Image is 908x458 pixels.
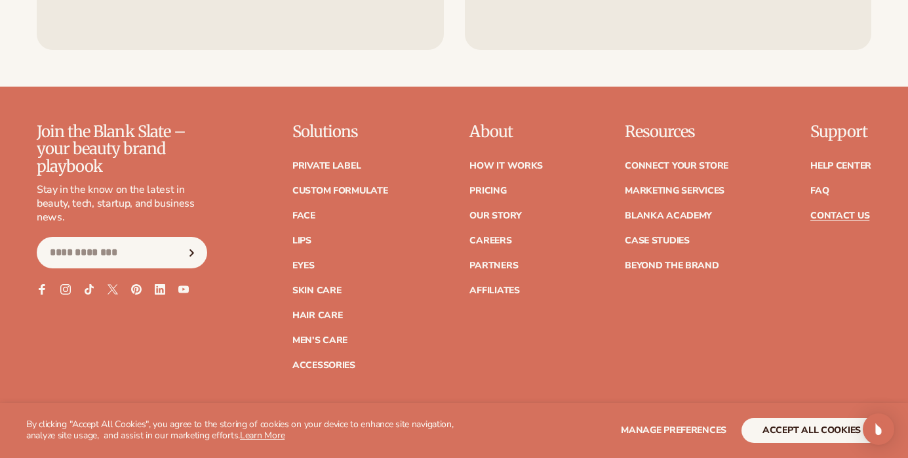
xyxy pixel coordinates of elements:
[741,418,882,443] button: accept all cookies
[469,211,521,220] a: Our Story
[469,161,543,171] a: How It Works
[810,161,871,171] a: Help Center
[292,361,355,370] a: Accessories
[469,236,511,245] a: Careers
[810,123,871,140] p: Support
[292,286,341,295] a: Skin Care
[625,123,728,140] p: Resources
[625,211,712,220] a: Blanka Academy
[292,311,342,320] a: Hair Care
[469,286,519,295] a: Affiliates
[621,418,726,443] button: Manage preferences
[625,261,719,270] a: Beyond the brand
[810,186,829,196] a: FAQ
[26,419,459,442] p: By clicking "Accept All Cookies", you agree to the storing of cookies on your device to enhance s...
[292,123,388,140] p: Solutions
[292,186,388,196] a: Custom formulate
[621,424,726,436] span: Manage preferences
[240,429,285,442] a: Learn More
[292,211,315,220] a: Face
[178,237,207,268] button: Subscribe
[37,123,207,175] p: Join the Blank Slate – your beauty brand playbook
[469,261,518,270] a: Partners
[292,236,311,245] a: Lips
[292,336,347,345] a: Men's Care
[810,211,869,220] a: Contact Us
[37,183,207,224] p: Stay in the know on the latest in beauty, tech, startup, and business news.
[625,236,690,245] a: Case Studies
[292,261,315,270] a: Eyes
[469,123,543,140] p: About
[625,186,724,196] a: Marketing services
[292,161,361,171] a: Private label
[625,161,728,171] a: Connect your store
[863,413,894,445] div: Open Intercom Messenger
[469,186,506,196] a: Pricing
